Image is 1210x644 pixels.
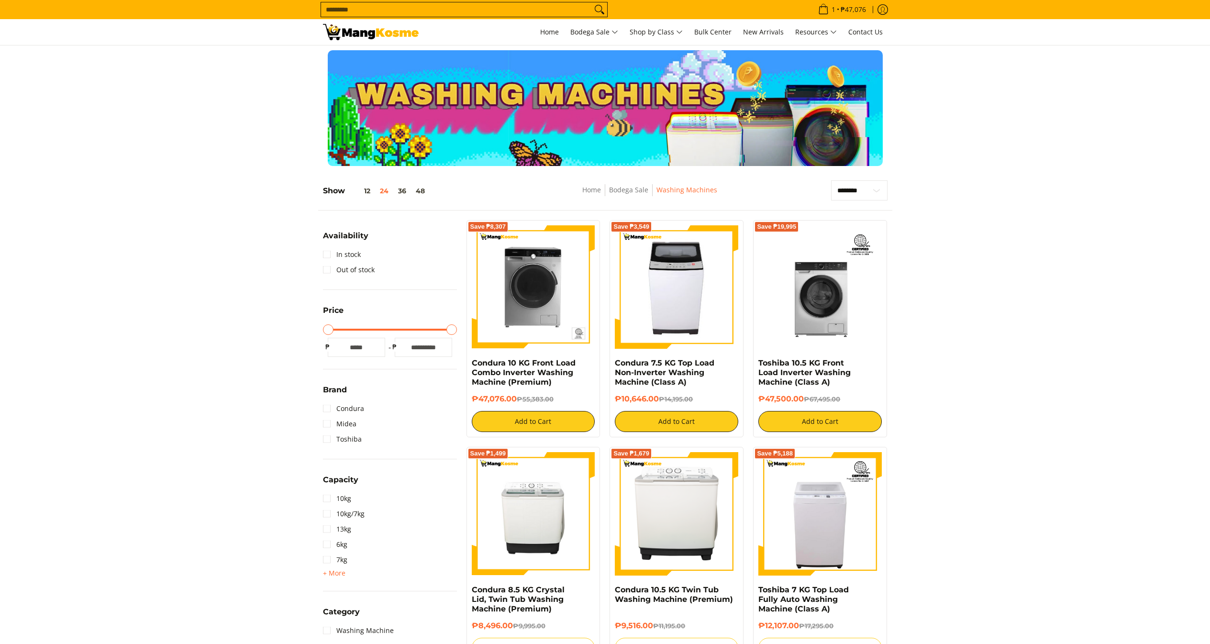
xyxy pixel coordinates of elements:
img: Toshiba 7 KG Top Load Fully Auto Washing Machine (Class A) [758,452,882,576]
summary: Open [323,476,358,491]
a: New Arrivals [738,19,788,45]
button: Add to Cart [758,411,882,432]
a: 6kg [323,537,347,552]
span: Price [323,307,344,314]
del: ₱9,995.00 [513,622,545,630]
button: 12 [345,187,375,195]
a: Midea [323,416,356,432]
summary: Open [323,307,344,322]
span: ₱ [390,342,400,352]
a: Condura 7.5 KG Top Load Non-Inverter Washing Machine (Class A) [615,358,714,387]
button: Search [592,2,607,17]
span: Save ₱5,188 [757,451,793,456]
button: 24 [375,187,393,195]
span: • [815,4,869,15]
img: Condura 8.5 KG Crystal Lid, Twin Tub Washing Machine (Premium) [472,454,595,574]
nav: Main Menu [428,19,888,45]
span: Home [540,27,559,36]
h6: ₱10,646.00 [615,394,738,404]
button: 48 [411,187,430,195]
del: ₱55,383.00 [517,395,554,403]
a: Toshiba 10.5 KG Front Load Inverter Washing Machine (Class A) [758,358,851,387]
span: + More [323,569,345,577]
button: Add to Cart [472,411,595,432]
span: Capacity [323,476,358,484]
a: 10kg [323,491,351,506]
span: Bodega Sale [570,26,618,38]
h5: Show [323,186,430,196]
del: ₱11,195.00 [653,622,685,630]
span: Category [323,608,360,616]
img: condura-7.5kg-topload-non-inverter-washing-machine-class-c-full-view-mang-kosme [619,225,735,349]
a: Washing Machines [656,185,717,194]
nav: Breadcrumbs [512,184,787,206]
a: 10kg/7kg [323,506,365,522]
a: Bodega Sale [566,19,623,45]
summary: Open [323,608,360,623]
span: ₱ [323,342,333,352]
a: Condura 10.5 KG Twin Tub Washing Machine (Premium) [615,585,733,604]
a: Shop by Class [625,19,688,45]
del: ₱17,295.00 [799,622,833,630]
a: Bodega Sale [609,185,648,194]
img: Washing Machines l Mang Kosme: Home Appliances Warehouse Sale Partner [323,24,419,40]
span: Save ₱19,995 [757,224,796,230]
a: Bulk Center [689,19,736,45]
del: ₱67,495.00 [804,395,840,403]
a: Resources [790,19,842,45]
a: Out of stock [323,262,375,278]
a: Toshiba [323,432,362,447]
span: Shop by Class [630,26,683,38]
a: Condura 8.5 KG Crystal Lid, Twin Tub Washing Machine (Premium) [472,585,565,613]
a: 13kg [323,522,351,537]
a: Home [582,185,601,194]
a: Home [535,19,564,45]
h6: ₱8,496.00 [472,621,595,631]
a: 7kg [323,552,347,567]
summary: Open [323,232,368,247]
span: Save ₱8,307 [470,224,506,230]
span: 1 [830,6,837,13]
button: Add to Cart [615,411,738,432]
span: Bulk Center [694,27,732,36]
a: Condura [323,401,364,416]
span: Save ₱1,499 [470,451,506,456]
span: Brand [323,386,347,394]
a: Contact Us [844,19,888,45]
a: Washing Machine [323,623,394,638]
summary: Open [323,567,345,579]
button: 36 [393,187,411,195]
h6: ₱47,076.00 [472,394,595,404]
img: Condura 10.5 KG Twin Tub Washing Machine (Premium) [615,452,738,576]
del: ₱14,195.00 [659,395,693,403]
a: Toshiba 7 KG Top Load Fully Auto Washing Machine (Class A) [758,585,849,613]
span: Contact Us [848,27,883,36]
img: Toshiba 10.5 KG Front Load Inverter Washing Machine (Class A) [758,225,882,349]
a: In stock [323,247,361,262]
h6: ₱12,107.00 [758,621,882,631]
img: Condura 10 KG Front Load Combo Inverter Washing Machine (Premium) [472,225,595,349]
span: Resources [795,26,837,38]
span: Save ₱1,679 [613,451,649,456]
span: Availability [323,232,368,240]
h6: ₱9,516.00 [615,621,738,631]
span: New Arrivals [743,27,784,36]
summary: Open [323,386,347,401]
span: ₱47,076 [839,6,867,13]
span: Save ₱3,549 [613,224,649,230]
a: Condura 10 KG Front Load Combo Inverter Washing Machine (Premium) [472,358,576,387]
h6: ₱47,500.00 [758,394,882,404]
